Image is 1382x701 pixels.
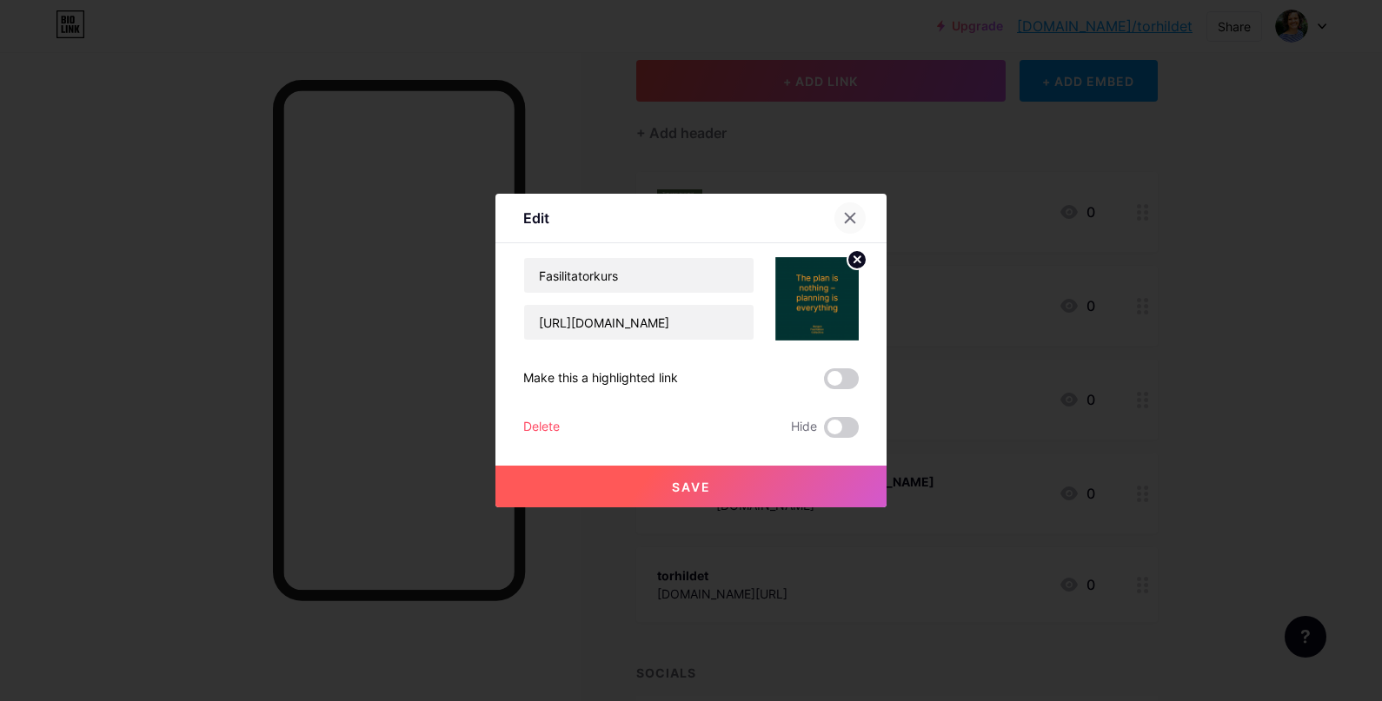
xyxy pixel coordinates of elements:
[523,208,549,228] div: Edit
[495,466,887,507] button: Save
[791,417,817,438] span: Hide
[523,368,678,389] div: Make this a highlighted link
[524,305,754,340] input: URL
[672,479,711,494] span: Save
[523,417,560,438] div: Delete
[524,258,754,293] input: Title
[775,257,859,341] img: link_thumbnail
